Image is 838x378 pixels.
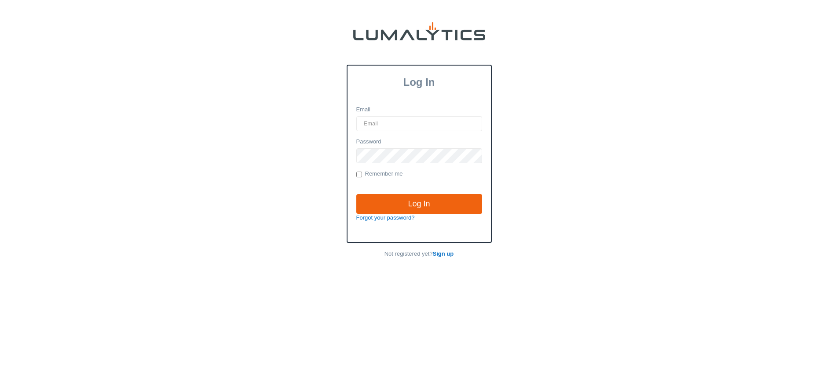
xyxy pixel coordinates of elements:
[347,250,492,258] p: Not registered yet?
[353,22,485,40] img: lumalytics-black-e9b537c871f77d9ce8d3a6940f85695cd68c596e3f819dc492052d1098752254.png
[356,194,482,214] input: Log In
[356,170,403,179] label: Remember me
[433,250,454,257] a: Sign up
[348,76,491,88] h3: Log In
[356,106,371,114] label: Email
[356,214,415,221] a: Forgot your password?
[356,172,362,177] input: Remember me
[356,138,381,146] label: Password
[356,116,482,131] input: Email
